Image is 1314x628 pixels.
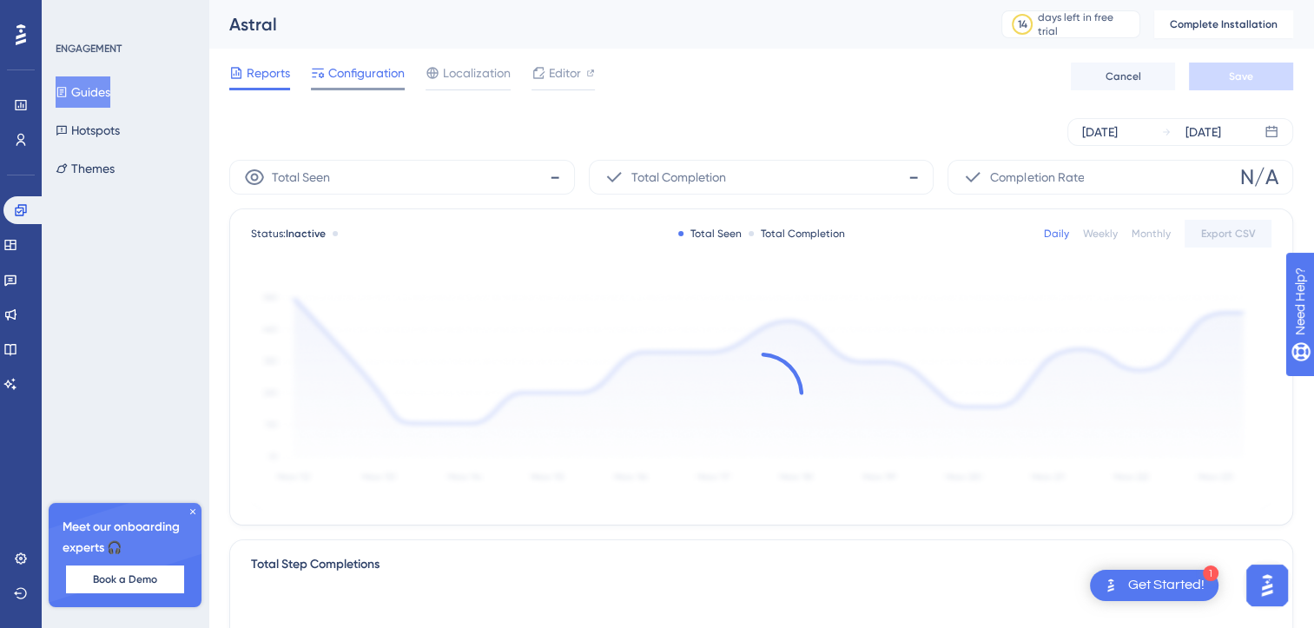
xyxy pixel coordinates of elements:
[1203,565,1218,581] div: 1
[549,63,581,83] span: Editor
[1170,17,1278,31] span: Complete Installation
[443,63,511,83] span: Localization
[908,163,919,191] span: -
[1128,576,1205,595] div: Get Started!
[1240,163,1278,191] span: N/A
[1106,69,1141,83] span: Cancel
[328,63,405,83] span: Configuration
[93,572,157,586] span: Book a Demo
[286,228,326,240] span: Inactive
[1229,69,1253,83] span: Save
[1090,570,1218,601] div: Open Get Started! checklist, remaining modules: 1
[247,63,290,83] span: Reports
[1154,10,1293,38] button: Complete Installation
[1082,122,1118,142] div: [DATE]
[1201,227,1256,241] span: Export CSV
[63,517,188,559] span: Meet our onboarding experts 🎧
[56,76,110,108] button: Guides
[56,115,120,146] button: Hotspots
[251,227,326,241] span: Status:
[1100,575,1121,596] img: launcher-image-alternative-text
[1044,227,1069,241] div: Daily
[272,167,330,188] span: Total Seen
[56,153,115,184] button: Themes
[1018,17,1027,31] div: 14
[1038,10,1134,38] div: days left in free trial
[631,167,726,188] span: Total Completion
[1241,559,1293,611] iframe: UserGuiding AI Assistant Launcher
[1185,220,1271,248] button: Export CSV
[749,227,845,241] div: Total Completion
[1132,227,1171,241] div: Monthly
[550,163,560,191] span: -
[229,12,958,36] div: Astral
[990,167,1084,188] span: Completion Rate
[678,227,742,241] div: Total Seen
[1083,227,1118,241] div: Weekly
[1071,63,1175,90] button: Cancel
[1185,122,1221,142] div: [DATE]
[1189,63,1293,90] button: Save
[251,554,380,575] div: Total Step Completions
[66,565,184,593] button: Book a Demo
[56,42,122,56] div: ENGAGEMENT
[41,4,109,25] span: Need Help?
